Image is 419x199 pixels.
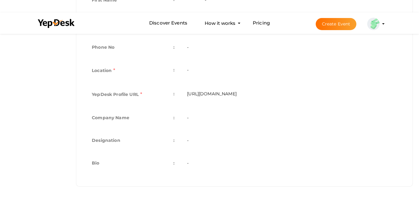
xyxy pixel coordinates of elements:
td: - [181,107,403,130]
label: Designation [92,136,120,145]
td: - [181,59,403,83]
td: - [181,130,403,152]
td: [URL][DOMAIN_NAME] [181,83,403,107]
label: YepDesk Profile URL [92,89,142,99]
button: How it works [203,17,237,29]
span: : [173,136,175,145]
img: Y4KRSHXQ_small.jpeg [367,18,380,30]
span: : [173,113,175,122]
td: - [181,37,403,59]
a: Pricing [253,17,270,29]
button: Create Event [316,18,357,30]
span: : [173,89,175,98]
label: Phone No [92,43,114,52]
label: Company Name [92,113,129,122]
td: - [181,152,403,175]
label: Bio [92,159,99,167]
a: Discover Events [149,17,187,29]
span: : [173,66,175,74]
label: Location [92,66,115,75]
span: : [173,43,175,52]
span: : [173,159,175,167]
